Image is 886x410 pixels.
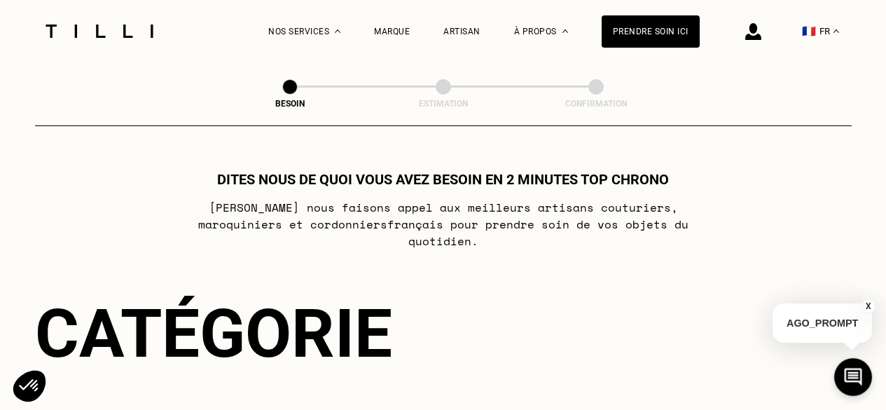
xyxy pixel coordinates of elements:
p: [PERSON_NAME] nous faisons appel aux meilleurs artisans couturiers , maroquiniers et cordonniers ... [165,199,721,250]
div: Besoin [220,99,360,109]
p: AGO_PROMPT [773,303,872,343]
img: Menu déroulant à propos [562,29,568,33]
button: X [861,299,875,314]
div: Estimation [373,99,513,109]
div: Confirmation [526,99,666,109]
img: Menu déroulant [335,29,340,33]
div: Catégorie [35,294,852,373]
img: icône connexion [745,23,761,40]
img: Logo du service de couturière Tilli [41,25,158,38]
img: menu déroulant [833,29,839,33]
span: 🇫🇷 [802,25,816,38]
h1: Dites nous de quoi vous avez besoin en 2 minutes top chrono [217,171,669,188]
a: Prendre soin ici [602,15,700,48]
a: Artisan [443,27,480,36]
a: Marque [374,27,410,36]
